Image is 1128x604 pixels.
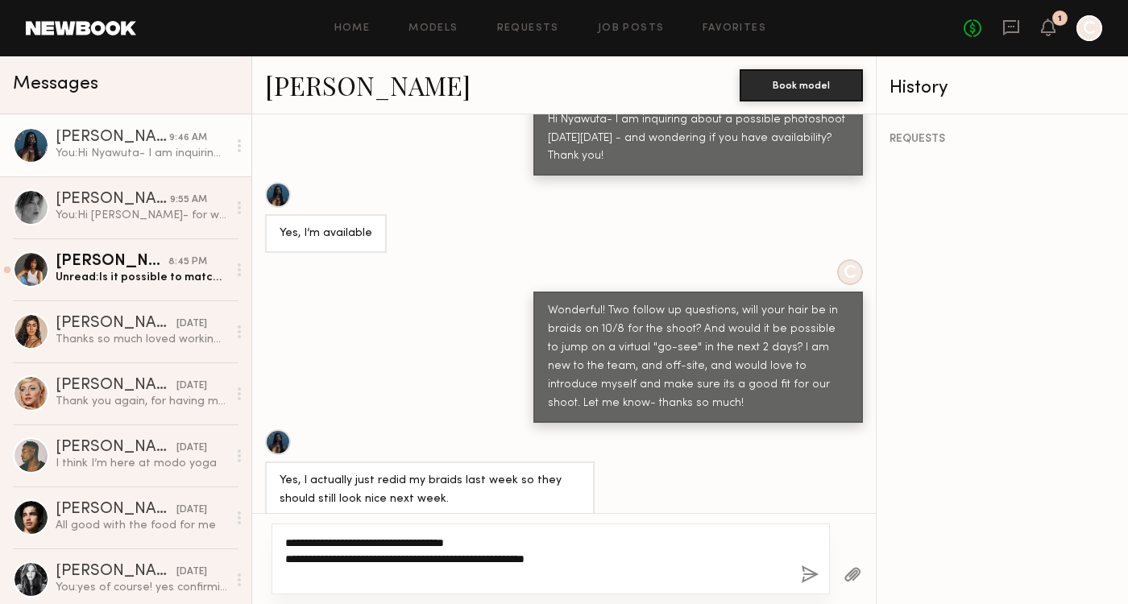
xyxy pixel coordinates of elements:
div: [DATE] [176,565,207,580]
div: Thanks so much loved working with you all :) [56,332,227,347]
a: Book model [740,77,863,91]
a: Job Posts [598,23,665,34]
a: [PERSON_NAME] [265,68,471,102]
div: You: Hi [PERSON_NAME]- for wardrobe, can you please confirm your dress, shirt, pant and shoe size? [56,208,227,223]
div: You: yes of course! yes confirming you're call time is 9am [56,580,227,595]
div: REQUESTS [890,134,1115,145]
div: [PERSON_NAME] [56,130,169,146]
div: 9:46 AM [169,130,207,146]
div: Yes, I actually just redid my braids last week so they should still look nice next week. [280,472,580,509]
div: History [890,79,1115,97]
div: I think I’m here at modo yoga [56,456,227,471]
div: Thank you again, for having me - I can not wait to see photos! 😊 [56,394,227,409]
div: [PERSON_NAME] [56,378,176,394]
div: [PERSON_NAME] [56,316,176,332]
a: C [1076,15,1102,41]
div: 8:45 PM [168,254,207,270]
div: [DATE] [176,379,207,394]
div: [DATE] [176,503,207,518]
div: [PERSON_NAME] [56,564,176,580]
a: Models [408,23,458,34]
a: Favorites [703,23,766,34]
div: [PERSON_NAME] [56,254,168,270]
div: [DATE] [176,441,207,456]
div: [DATE] [176,316,207,332]
div: You: Hi Nyawuta- I am inquiring about a possible photoshoot [DATE][DATE] - and wondering if you h... [56,146,227,161]
div: Yes, I’m available [280,225,372,243]
div: [PERSON_NAME] [56,440,176,456]
a: Requests [497,23,559,34]
div: 9:55 AM [170,192,207,208]
div: [PERSON_NAME] [56,502,176,518]
div: Unread: Is it possible to match the last rate of $1000, considering unlimited usage? Thank you fo... [56,270,227,285]
span: Messages [13,75,98,93]
div: All good with the food for me [56,518,227,533]
div: 1 [1058,14,1062,23]
button: Book model [740,69,863,101]
a: Home [334,23,371,34]
div: [PERSON_NAME] [56,192,170,208]
div: Wonderful! Two follow up questions, will your hair be in braids on 10/8 for the shoot? And would ... [548,302,848,413]
div: Hi Nyawuta- I am inquiring about a possible photoshoot [DATE][DATE] - and wondering if you have a... [548,111,848,167]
